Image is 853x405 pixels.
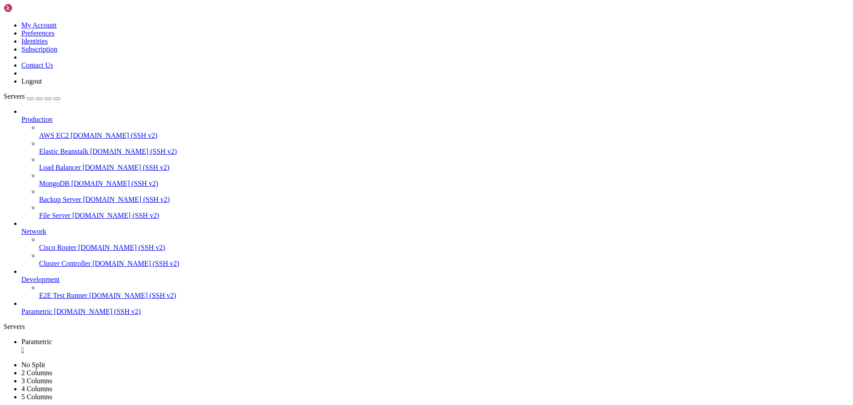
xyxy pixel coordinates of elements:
[4,245,737,253] x-row: Last login: [DATE] from [TECHNICAL_ID]
[21,346,849,354] a: 
[39,212,71,219] span: File Server
[39,164,81,171] span: Load Balancer
[21,29,55,37] a: Preferences
[4,4,737,11] x-row: Welcome to Ubuntu 22.04.5 LTS (GNU/Linux 5.15.0-131-generic x86_64)
[21,37,48,45] a: Identities
[89,292,176,299] span: [DOMAIN_NAME] (SSH v2)
[71,132,158,139] span: [DOMAIN_NAME] (SSH v2)
[39,292,88,299] span: E2E Test Runner
[4,170,737,177] x-row: To see these additional updates run: apt list --upgradable
[4,92,60,100] a: Servers
[4,109,737,117] x-row: just raised the bar for easy, resilient and secure K8s cluster deployment.
[4,124,737,132] x-row: [URL][DOMAIN_NAME]
[71,180,158,187] span: [DOMAIN_NAME] (SSH v2)
[4,49,737,56] x-row: System information as of [DATE]
[4,140,737,147] x-row: Expanded Security Maintenance for Applications is not enabled.
[21,369,52,377] a: 2 Columns
[4,34,737,41] x-row: * Support: [URL][DOMAIN_NAME]
[54,308,141,315] span: [DOMAIN_NAME] (SSH v2)
[21,338,52,345] span: Parametric
[21,377,52,385] a: 3 Columns
[4,323,849,331] div: Servers
[72,212,159,219] span: [DOMAIN_NAME] (SSH v2)
[39,180,69,187] span: MongoDB
[21,361,45,369] a: No Split
[4,92,25,100] span: Servers
[39,196,81,203] span: Backup Server
[39,180,849,188] a: MongoDB [DOMAIN_NAME] (SSH v2)
[39,164,849,172] a: Load Balancer [DOMAIN_NAME] (SSH v2)
[4,79,737,87] x-row: Memory usage: 66% IPv4 address for eth0: [TECHNICAL_ID]
[4,4,55,12] img: Shellngn
[4,162,737,170] x-row: 161 of these updates are standard security updates.
[4,192,737,200] x-row: Learn more about enabling ESM Apps service at [URL][DOMAIN_NAME]
[21,308,849,316] a: Parametric [DOMAIN_NAME] (SSH v2)
[21,228,849,236] a: Network
[39,260,91,267] span: Cluster Controller
[39,196,849,204] a: Backup Server [DOMAIN_NAME] (SSH v2)
[83,196,170,203] span: [DOMAIN_NAME] (SSH v2)
[39,292,849,300] a: E2E Test Runner [DOMAIN_NAME] (SSH v2)
[21,308,52,315] span: Parametric
[39,132,69,139] span: AWS EC2
[39,132,849,140] a: AWS EC2 [DOMAIN_NAME] (SSH v2)
[21,393,52,401] a: 5 Columns
[39,284,849,300] li: E2E Test Runner [DOMAIN_NAME] (SSH v2)
[4,185,737,192] x-row: 22 additional security updates can be applied with ESM Apps.
[21,385,52,393] a: 4 Columns
[39,244,76,251] span: Cisco Router
[21,300,849,316] li: Parametric [DOMAIN_NAME] (SSH v2)
[67,253,71,261] div: (17, 33)
[39,204,849,220] li: File Server [DOMAIN_NAME] (SSH v2)
[21,116,849,124] a: Production
[39,244,849,252] a: Cisco Router [DOMAIN_NAME] (SSH v2)
[21,116,52,123] span: Production
[39,236,849,252] li: Cisco Router [DOMAIN_NAME] (SSH v2)
[39,188,849,204] li: Backup Server [DOMAIN_NAME] (SSH v2)
[4,155,737,162] x-row: 189 updates can be applied immediately.
[39,212,849,220] a: File Server [DOMAIN_NAME] (SSH v2)
[21,220,849,268] li: Network
[21,61,53,69] a: Contact Us
[78,244,165,251] span: [DOMAIN_NAME] (SSH v2)
[39,140,849,156] li: Elastic Beanstalk [DOMAIN_NAME] (SSH v2)
[39,252,849,268] li: Cluster Controller [DOMAIN_NAME] (SSH v2)
[21,276,849,284] a: Development
[39,260,849,268] a: Cluster Controller [DOMAIN_NAME] (SSH v2)
[39,172,849,188] li: MongoDB [DOMAIN_NAME] (SSH v2)
[4,253,737,261] x-row: root@srv26617:~#
[39,156,849,172] li: Load Balancer [DOMAIN_NAME] (SSH v2)
[92,260,179,267] span: [DOMAIN_NAME] (SSH v2)
[21,228,46,235] span: Network
[4,102,737,109] x-row: * Strictly confined Kubernetes makes edge and IoT secure. Learn how MicroK8s
[21,45,57,53] a: Subscription
[4,72,737,79] x-row: Usage of /: 55.6% of 49.04GB Users logged in: 0
[39,148,849,156] a: Elastic Beanstalk [DOMAIN_NAME] (SSH v2)
[21,21,57,29] a: My Account
[39,124,849,140] li: AWS EC2 [DOMAIN_NAME] (SSH v2)
[4,215,737,223] x-row: *** /dev/vda1 will be checked for errors at next reboot ***
[90,148,177,155] span: [DOMAIN_NAME] (SSH v2)
[21,276,60,283] span: Development
[21,338,849,354] a: Parametric
[4,19,737,26] x-row: * Documentation: [URL][DOMAIN_NAME]
[21,268,849,300] li: Development
[4,64,737,72] x-row: System load: 0.97 Processes: 128
[21,77,42,85] a: Logout
[21,108,849,220] li: Production
[39,148,88,155] span: Elastic Beanstalk
[4,230,737,238] x-row: *** System restart required ***
[83,164,170,171] span: [DOMAIN_NAME] (SSH v2)
[4,26,737,34] x-row: * Management: [URL][DOMAIN_NAME]
[4,238,737,245] x-row: You have new mail.
[4,87,737,94] x-row: Swap usage: 0%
